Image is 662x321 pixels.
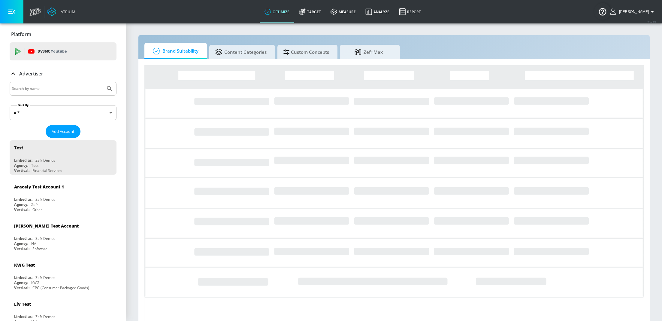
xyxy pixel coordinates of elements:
a: Target [294,1,326,23]
div: [PERSON_NAME] Test Account [14,223,79,229]
div: KWG Test [14,262,35,268]
div: Platform [10,26,116,43]
div: Linked as: [14,158,32,163]
div: Advertiser [10,65,116,82]
div: Agency: [14,241,28,246]
div: CPG (Consumer Packaged Goods) [32,285,89,290]
div: Other [32,207,42,212]
div: Financial Services [32,168,62,173]
p: Youtube [51,48,67,54]
div: KWG [31,280,39,285]
div: A-Z [10,105,116,120]
input: Search by name [12,85,103,93]
div: Zefr Demos [35,197,55,202]
div: Linked as: [14,314,32,319]
div: Agency: [14,280,28,285]
div: Vertical: [14,168,29,173]
div: Linked as: [14,275,32,280]
div: Aracely Test Account 1Linked as:Zefr DemosAgency:ZefrVertical:Other [10,179,116,214]
a: Analyze [361,1,394,23]
div: Zefr Demos [35,236,55,241]
div: Atrium [58,9,75,14]
a: optimize [260,1,294,23]
div: Software [32,246,47,251]
p: Platform [11,31,31,38]
div: Linked as: [14,197,32,202]
div: Zefr Demos [35,275,55,280]
a: measure [326,1,361,23]
span: v 4.24.0 [648,20,656,23]
span: Zefr Max [346,45,391,59]
div: Zefr [31,202,38,207]
div: Agency: [14,202,28,207]
div: Vertical: [14,246,29,251]
div: Vertical: [14,207,29,212]
p: DV360: [38,48,67,55]
button: [PERSON_NAME] [610,8,656,15]
span: Add Account [52,128,74,135]
button: Open Resource Center [594,3,611,20]
span: Custom Concepts [283,45,329,59]
div: DV360: Youtube [10,42,116,60]
div: Aracely Test Account 1 [14,184,64,190]
div: Agency: [14,163,28,168]
div: TestLinked as:Zefr DemosAgency:TestVertical:Financial Services [10,140,116,175]
label: Sort By [17,103,30,107]
span: Brand Suitability [150,44,198,58]
div: Vertical: [14,285,29,290]
span: Content Categories [215,45,267,59]
span: login as: stephanie.wolklin@zefr.com [617,10,649,14]
div: Test [14,145,23,151]
div: NA [31,241,36,246]
div: Test [31,163,38,168]
div: [PERSON_NAME] Test AccountLinked as:Zefr DemosAgency:NAVertical:Software [10,219,116,253]
div: Liv Test [14,301,31,307]
div: Zefr Demos [35,158,55,163]
a: Atrium [47,7,75,16]
p: Advertiser [19,70,43,77]
div: KWG TestLinked as:Zefr DemosAgency:KWGVertical:CPG (Consumer Packaged Goods) [10,258,116,292]
div: Zefr Demos [35,314,55,319]
button: Add Account [46,125,80,138]
div: Linked as: [14,236,32,241]
a: Report [394,1,426,23]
